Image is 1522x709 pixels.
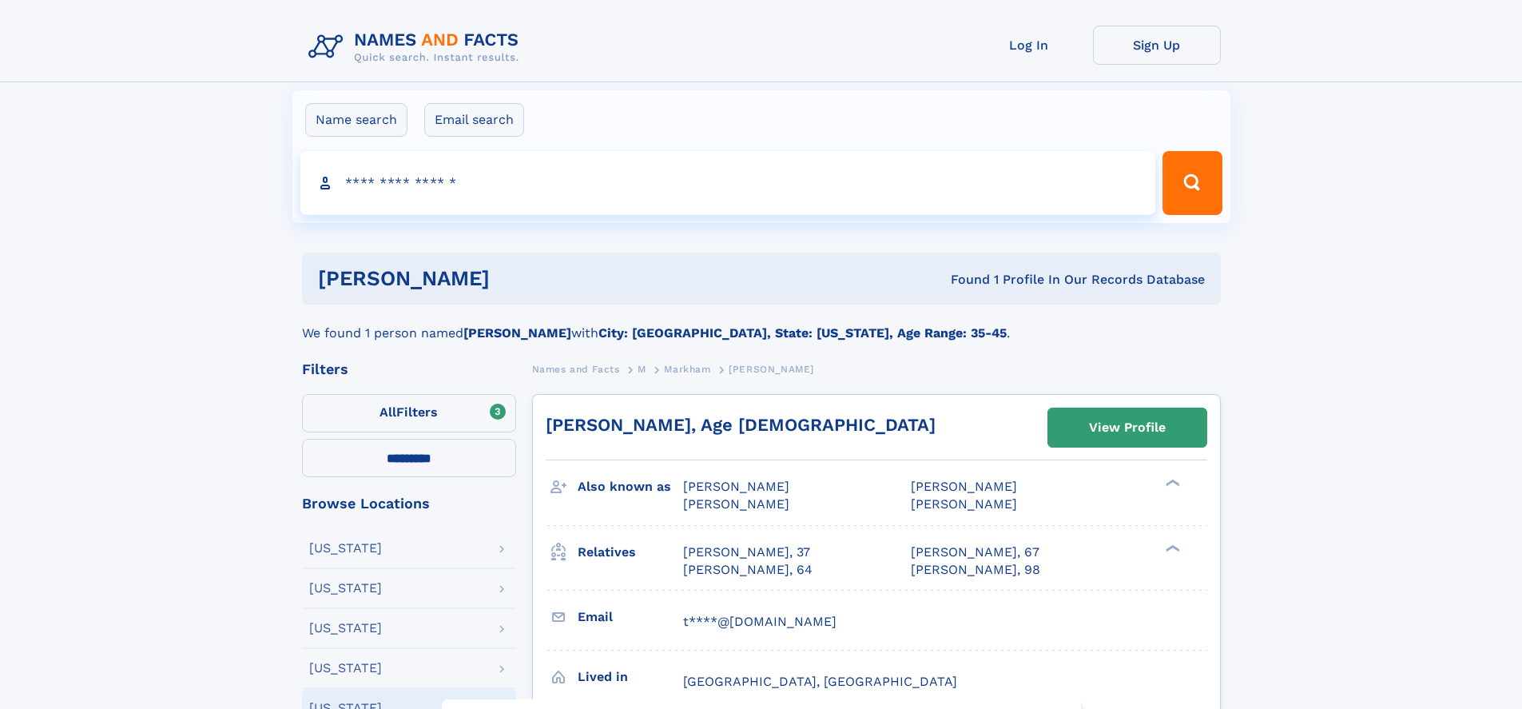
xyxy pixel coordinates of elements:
h1: [PERSON_NAME] [318,269,721,289]
label: Email search [424,103,524,137]
a: [PERSON_NAME], 64 [683,561,813,579]
div: View Profile [1089,409,1166,446]
input: search input [300,151,1156,215]
label: Name search [305,103,407,137]
div: Found 1 Profile In Our Records Database [720,271,1205,289]
a: Markham [664,359,710,379]
img: Logo Names and Facts [302,26,532,69]
div: [US_STATE] [309,542,382,555]
span: Markham [664,364,710,375]
span: M [638,364,646,375]
a: [PERSON_NAME], 37 [683,544,810,561]
span: [PERSON_NAME] [911,479,1017,494]
a: [PERSON_NAME], 98 [911,561,1040,579]
div: [US_STATE] [309,622,382,635]
div: [US_STATE] [309,662,382,675]
h3: Also known as [578,473,683,500]
a: Names and Facts [532,359,620,379]
a: [PERSON_NAME], Age [DEMOGRAPHIC_DATA] [546,415,936,435]
span: [PERSON_NAME] [683,496,789,512]
h3: Email [578,603,683,631]
a: Sign Up [1093,26,1221,65]
div: ❯ [1162,543,1181,553]
div: ❯ [1162,478,1181,488]
span: [PERSON_NAME] [729,364,814,375]
div: [US_STATE] [309,582,382,595]
div: We found 1 person named with . [302,305,1221,343]
label: Filters [302,394,516,432]
span: All [380,404,396,420]
a: [PERSON_NAME], 67 [911,544,1039,561]
h3: Lived in [578,663,683,691]
b: City: [GEOGRAPHIC_DATA], State: [US_STATE], Age Range: 35-45 [598,325,1007,341]
div: Filters [302,362,516,376]
span: [GEOGRAPHIC_DATA], [GEOGRAPHIC_DATA] [683,674,957,689]
b: [PERSON_NAME] [463,325,571,341]
span: [PERSON_NAME] [911,496,1017,512]
a: M [638,359,646,379]
span: [PERSON_NAME] [683,479,789,494]
div: Browse Locations [302,496,516,511]
a: View Profile [1048,408,1206,447]
button: Search Button [1162,151,1222,215]
h3: Relatives [578,539,683,566]
a: Log In [965,26,1093,65]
